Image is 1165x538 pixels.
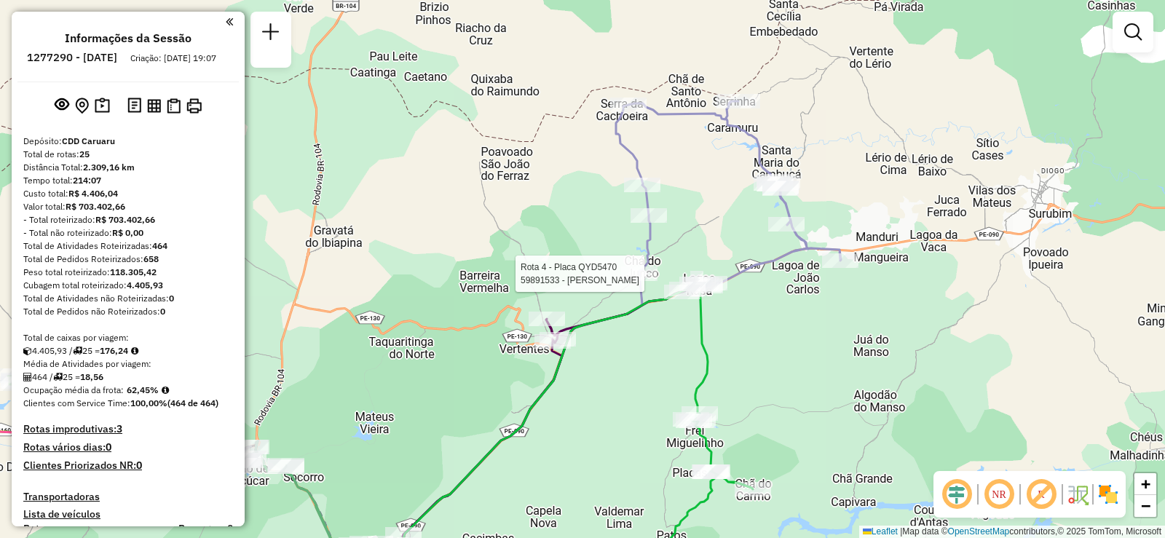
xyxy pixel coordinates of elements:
strong: R$ 4.406,04 [68,188,118,199]
h4: Lista de veículos [23,508,233,521]
button: Centralizar mapa no depósito ou ponto de apoio [72,95,92,117]
div: Custo total: [23,187,233,200]
strong: 0 [136,459,142,472]
span: Ocultar deslocamento [939,477,974,512]
strong: 214:07 [73,175,101,186]
strong: 658 [143,253,159,264]
div: Peso total roteirizado: [23,266,233,279]
h4: Rotas improdutivas: [23,423,233,435]
div: Distância Total: [23,161,233,174]
a: Nova sessão e pesquisa [256,17,285,50]
div: Total de Atividades não Roteirizadas: [23,292,233,305]
img: Exibir/Ocultar setores [1097,483,1120,506]
button: Visualizar relatório de Roteirização [144,95,164,115]
button: Visualizar Romaneio [164,95,183,116]
div: Map data © contributors,© 2025 TomTom, Microsoft [859,526,1165,538]
a: Zoom out [1134,495,1156,517]
strong: 3 [116,422,122,435]
h6: 1277290 - [DATE] [27,51,117,64]
strong: R$ 0,00 [112,227,143,238]
i: Total de rotas [53,373,63,381]
strong: 25 [79,149,90,159]
div: Total de rotas: [23,148,233,161]
button: Imprimir Rotas [183,95,205,116]
strong: 0 [160,306,165,317]
i: Total de Atividades [23,373,32,381]
strong: CDD Caruaru [62,135,115,146]
span: Exibir rótulo [1024,477,1059,512]
button: Exibir sessão original [52,94,72,117]
div: - Total roteirizado: [23,213,233,226]
button: Logs desbloquear sessão [125,95,144,117]
strong: 18,56 [80,371,103,382]
em: Média calculada utilizando a maior ocupação (%Peso ou %Cubagem) de cada rota da sessão. Rotas cro... [162,386,169,395]
strong: 2.309,16 km [83,162,135,173]
div: Depósito: [23,135,233,148]
h4: Recargas: 0 [178,523,233,535]
div: Cubagem total roteirizado: [23,279,233,292]
strong: (464 de 464) [167,397,218,408]
strong: R$ 703.402,66 [95,214,155,225]
a: Zoom in [1134,473,1156,495]
strong: 0 [169,293,174,304]
strong: R$ 703.402,66 [66,201,125,212]
div: Tempo total: [23,174,233,187]
img: Fluxo de ruas [1066,483,1089,506]
a: OpenStreetMap [948,526,1010,537]
a: Clique aqui para minimizar o painel [226,13,233,30]
div: Total de Pedidos não Roteirizados: [23,305,233,318]
span: Ocupação média da frota: [23,384,124,395]
div: 4.405,93 / 25 = [23,344,233,357]
div: Média de Atividades por viagem: [23,357,233,371]
h4: Clientes Priorizados NR: [23,459,233,472]
strong: 0 [106,440,111,454]
strong: 176,24 [100,345,128,356]
span: Ocultar NR [982,477,1016,512]
strong: 118.305,42 [110,266,157,277]
span: Clientes com Service Time: [23,397,130,408]
strong: 464 [152,240,167,251]
button: Painel de Sugestão [92,95,113,117]
i: Total de rotas [73,347,82,355]
span: | [900,526,902,537]
h4: Transportadoras [23,491,233,503]
i: Cubagem total roteirizado [23,347,32,355]
div: Total de Atividades Roteirizadas: [23,240,233,253]
div: Criação: [DATE] 19:07 [125,52,222,65]
div: - Total não roteirizado: [23,226,233,240]
h4: Informações da Sessão [65,31,191,45]
div: Total de caixas por viagem: [23,331,233,344]
strong: 100,00% [130,397,167,408]
a: Leaflet [863,526,898,537]
i: Meta Caixas/viagem: 158,74 Diferença: 17,50 [131,347,138,355]
h4: Rotas vários dias: [23,441,233,454]
div: Total de Pedidos Roteirizados: [23,253,233,266]
div: Valor total: [23,200,233,213]
strong: 4.405,93 [127,280,163,290]
span: − [1141,497,1150,515]
span: + [1141,475,1150,493]
strong: 62,45% [127,384,159,395]
div: 464 / 25 = [23,371,233,384]
a: Exibir filtros [1118,17,1148,47]
a: Rotas [23,523,50,535]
